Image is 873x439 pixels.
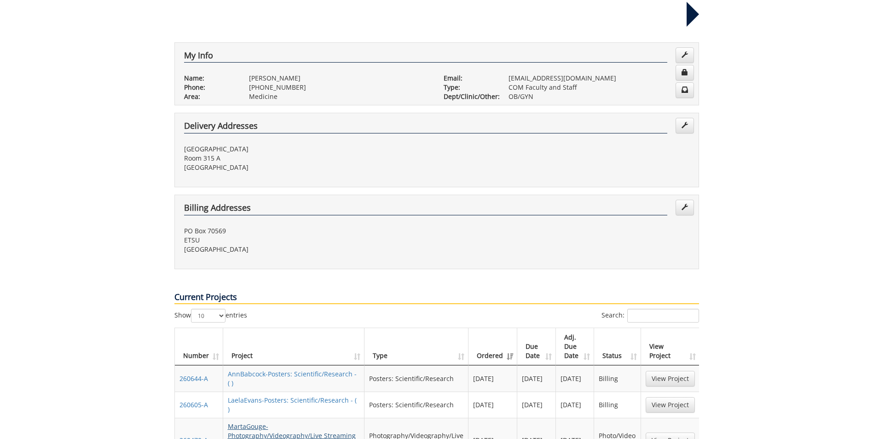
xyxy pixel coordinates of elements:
p: OB/GYN [509,92,689,101]
th: Due Date: activate to sort column ascending [517,328,556,365]
p: ETSU [184,236,430,245]
a: Edit Info [676,47,694,63]
td: Posters: Scientific/Research [364,365,468,392]
p: [EMAIL_ADDRESS][DOMAIN_NAME] [509,74,689,83]
a: AnnBabcock-Posters: Scientific/Research - ( ) [228,370,357,387]
td: Billing [594,392,641,418]
h4: Delivery Addresses [184,121,667,133]
th: Status: activate to sort column ascending [594,328,641,365]
th: View Project: activate to sort column ascending [641,328,700,365]
label: Search: [601,309,699,323]
th: Number: activate to sort column ascending [175,328,223,365]
label: Show entries [174,309,247,323]
p: Email: [444,74,495,83]
td: [DATE] [556,365,595,392]
td: [DATE] [556,392,595,418]
a: 260644-A [179,374,208,383]
td: Posters: Scientific/Research [364,392,468,418]
th: Project: activate to sort column ascending [223,328,365,365]
p: COM Faculty and Staff [509,83,689,92]
a: Edit Addresses [676,118,694,133]
p: Current Projects [174,291,699,304]
td: Billing [594,365,641,392]
p: [GEOGRAPHIC_DATA] [184,245,430,254]
a: 260605-A [179,400,208,409]
select: Showentries [191,309,225,323]
td: [DATE] [517,392,556,418]
a: Edit Addresses [676,200,694,215]
h4: Billing Addresses [184,203,667,215]
p: Room 315 A [184,154,430,163]
p: [PERSON_NAME] [249,74,430,83]
p: Name: [184,74,235,83]
p: [GEOGRAPHIC_DATA] [184,144,430,154]
p: PO Box 70569 [184,226,430,236]
input: Search: [627,309,699,323]
th: Type: activate to sort column ascending [364,328,468,365]
p: [GEOGRAPHIC_DATA] [184,163,430,172]
td: [DATE] [517,365,556,392]
p: Dept/Clinic/Other: [444,92,495,101]
p: Area: [184,92,235,101]
a: Change Password [676,65,694,81]
td: [DATE] [468,392,517,418]
td: [DATE] [468,365,517,392]
a: Change Communication Preferences [676,82,694,98]
p: Phone: [184,83,235,92]
a: View Project [646,371,695,387]
h4: My Info [184,51,667,63]
th: Ordered: activate to sort column ascending [468,328,517,365]
p: Medicine [249,92,430,101]
p: Type: [444,83,495,92]
a: View Project [646,397,695,413]
th: Adj. Due Date: activate to sort column ascending [556,328,595,365]
a: LaelaEvans-Posters: Scientific/Research - ( ) [228,396,357,414]
p: [PHONE_NUMBER] [249,83,430,92]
